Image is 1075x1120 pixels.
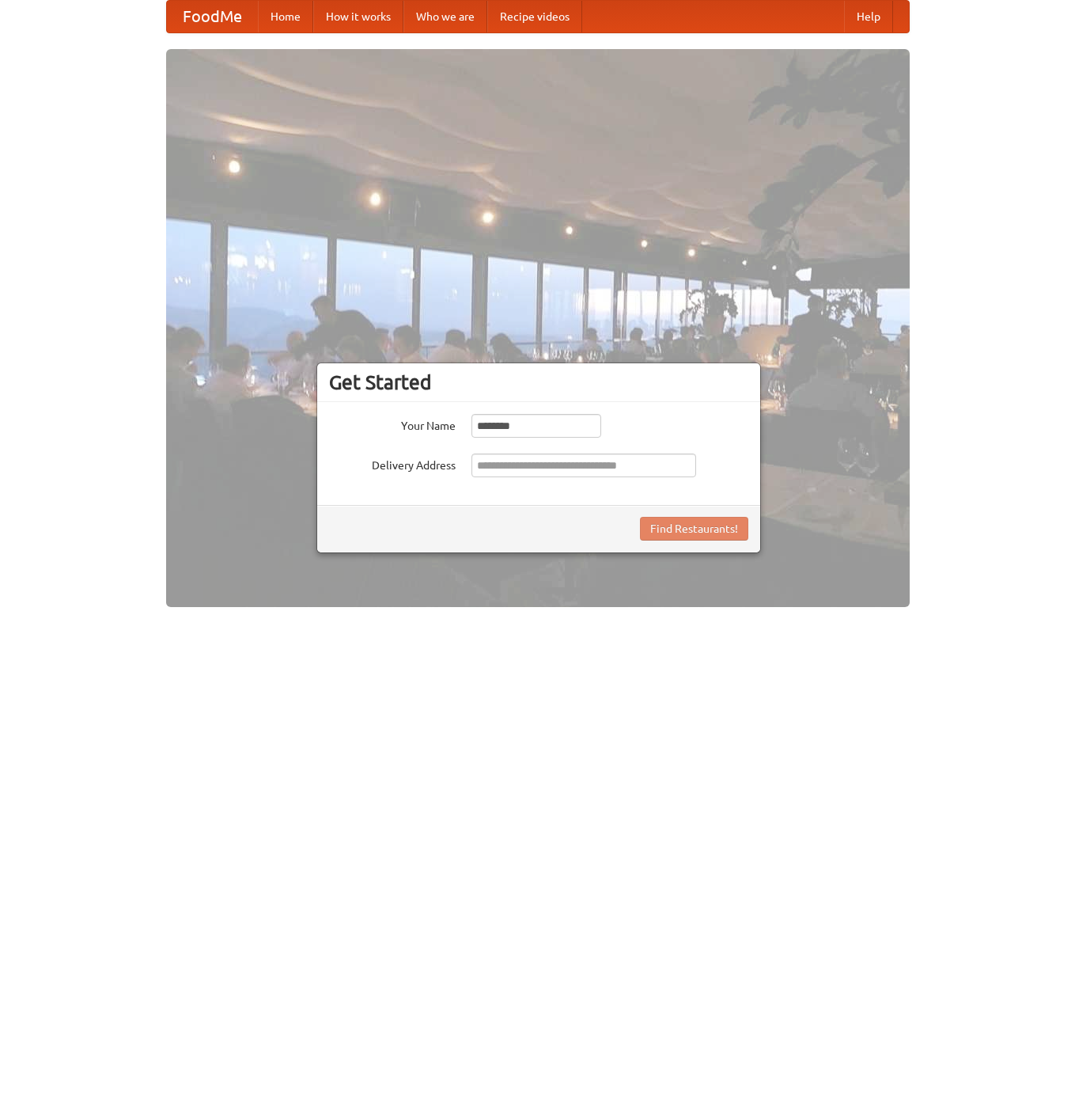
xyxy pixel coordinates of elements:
[329,454,456,473] label: Delivery Address
[329,414,456,434] label: Your Name
[329,370,748,394] h3: Get Started
[403,1,487,32] a: Who we are
[844,1,893,32] a: Help
[258,1,313,32] a: Home
[167,1,258,32] a: FoodMe
[313,1,403,32] a: How it works
[487,1,582,32] a: Recipe videos
[640,517,748,541] button: Find Restaurants!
